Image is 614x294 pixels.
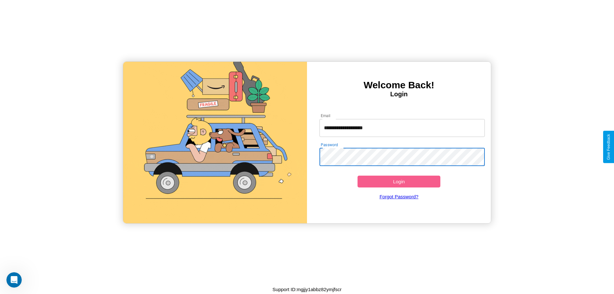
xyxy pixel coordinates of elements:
[307,80,491,91] h3: Welcome Back!
[316,187,482,206] a: Forgot Password?
[321,142,338,147] label: Password
[606,134,611,160] div: Give Feedback
[123,62,307,223] img: gif
[6,272,22,288] iframe: Intercom live chat
[272,285,342,294] p: Support ID: mgjjy1abbz82ymjfscr
[358,176,440,187] button: Login
[307,91,491,98] h4: Login
[321,113,331,118] label: Email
